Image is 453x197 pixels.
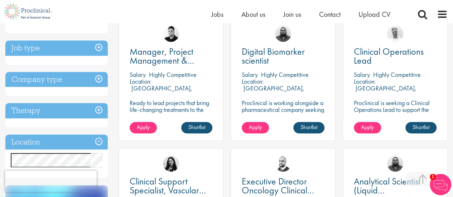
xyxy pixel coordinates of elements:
a: Shortlist [405,122,437,133]
img: Ashley Bennett [275,26,291,42]
span: Location: [354,77,376,85]
img: Chatbot [430,174,451,195]
p: Proclinical is seeking a Clinical Operations Lead to support the delivery of clinical trials in o... [354,99,437,127]
a: Executive Director Oncology Clinical Development [242,177,324,195]
h3: Company type [5,72,108,87]
a: Clinical Operations Lead [354,47,437,65]
a: Digital Biomarker scientist [242,47,324,65]
a: Clinical Support Specialist, Vascular PVI [130,177,212,195]
h3: Job type [5,40,108,56]
p: Highly Competitive [373,70,421,79]
a: Manager, Project Management & Operational Delivery [130,47,212,65]
img: Joshua Bye [387,26,403,42]
a: Join us [283,10,301,19]
a: Shortlist [181,122,212,133]
img: Indre Stankeviciute [163,156,179,172]
a: Upload CV [358,10,390,19]
span: Manager, Project Management & Operational Delivery [130,45,207,75]
a: Shortlist [293,122,324,133]
a: Analytical Scientist (Liquid Chromatography) [354,177,437,195]
span: Clinical Operations Lead [354,45,424,67]
span: 1 [430,174,436,180]
a: About us [241,10,265,19]
img: Anderson Maldonado [163,26,179,42]
a: Contact [319,10,341,19]
p: [GEOGRAPHIC_DATA], [GEOGRAPHIC_DATA] [354,84,416,99]
a: Jobs [211,10,223,19]
span: Salary [354,70,370,79]
p: Proclinical is working alongside a pharmaceutical company seeking a Digital Biomarker Scientist t... [242,99,324,133]
span: Apply [361,123,374,131]
p: Highly Competitive [149,70,197,79]
a: Apply [354,122,381,133]
span: Digital Biomarker scientist [242,45,305,67]
p: [GEOGRAPHIC_DATA], [GEOGRAPHIC_DATA] [242,84,304,99]
h3: Therapy [5,103,108,118]
p: Highly Competitive [261,70,309,79]
h3: Location [5,134,108,150]
p: Ready to lead projects that bring life-changing treatments to the world? Join our client at the f... [130,99,212,140]
a: Apply [242,122,269,133]
img: Vikram Nadgir [275,156,291,172]
a: Apply [130,122,157,133]
span: Salary [130,70,146,79]
span: Location: [242,77,264,85]
span: Location: [130,77,151,85]
p: [GEOGRAPHIC_DATA], [GEOGRAPHIC_DATA] [130,84,192,99]
img: Ashley Bennett [387,156,403,172]
span: Salary [242,70,258,79]
iframe: reCAPTCHA [5,171,97,192]
span: Apply [249,123,262,131]
span: Apply [137,123,150,131]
